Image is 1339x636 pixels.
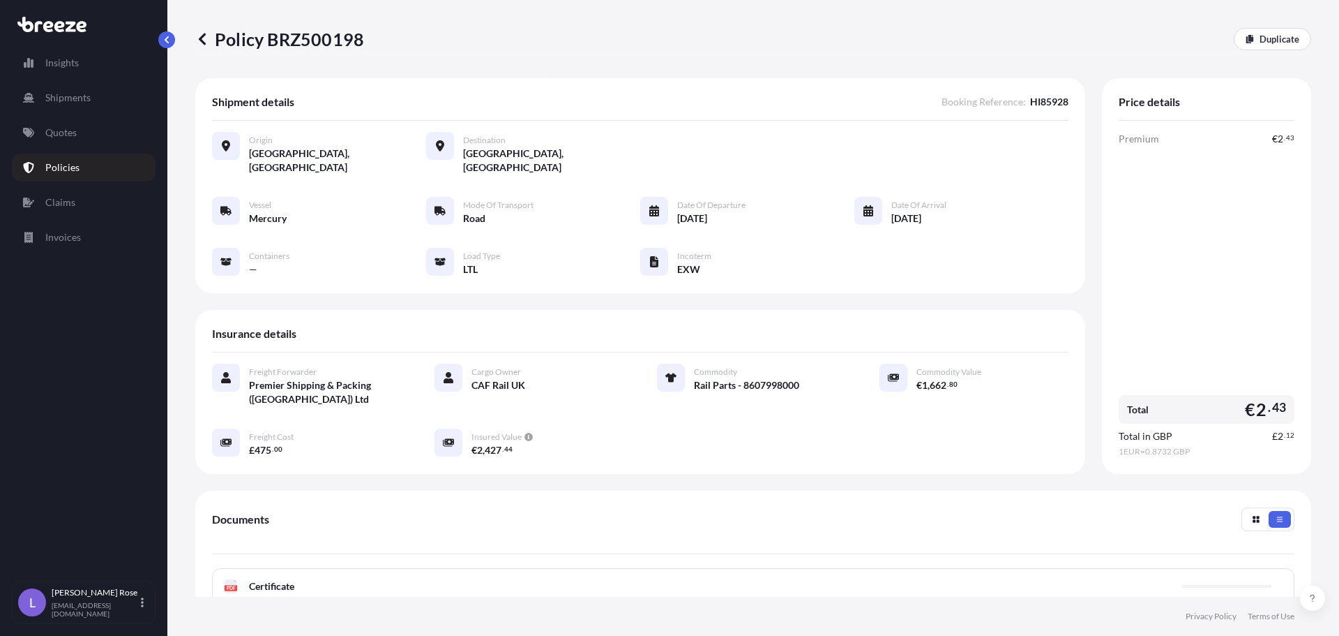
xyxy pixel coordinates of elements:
p: Claims [45,195,75,209]
a: Duplicate [1234,28,1311,50]
span: HI85928 [1030,95,1068,109]
p: [PERSON_NAME] Rose [52,587,138,598]
span: Mercury [249,212,287,225]
span: Total [1127,403,1149,417]
span: . [947,382,948,387]
span: . [1284,135,1285,140]
span: £ [249,445,255,455]
span: 12 [1286,433,1294,438]
span: Rail Parts - 8607998000 [694,378,799,392]
a: Privacy Policy [1186,611,1236,622]
span: 2 [477,445,483,455]
span: Insured Value [471,431,522,443]
span: 427 [485,445,501,455]
p: [EMAIL_ADDRESS][DOMAIN_NAME] [52,601,138,618]
span: 2 [1278,134,1283,144]
span: . [502,447,504,452]
span: Destination [463,135,506,146]
p: Insights [45,56,79,70]
span: EXW [677,262,700,276]
span: , [928,380,930,390]
span: Price details [1119,95,1180,109]
span: Load Type [463,251,500,262]
span: Documents [212,512,269,526]
a: Shipments [12,84,156,112]
span: 00 [274,447,282,452]
span: € [916,380,922,390]
p: Invoices [45,230,81,244]
span: Commodity [694,367,737,378]
span: — [249,262,257,276]
span: Booking Reference : [941,95,1026,109]
p: Policy BRZ500198 [195,28,364,50]
span: Insurance details [212,327,296,341]
span: [DATE] [677,212,707,225]
a: Policies [12,154,156,182]
a: Claims [12,188,156,216]
span: Premium [1119,132,1159,146]
span: 80 [949,382,958,387]
span: Road [463,212,485,225]
span: L [29,596,36,609]
span: 662 [930,380,946,390]
span: [DATE] [891,212,921,225]
span: € [471,445,477,455]
span: Freight Cost [249,431,294,443]
span: [GEOGRAPHIC_DATA], [GEOGRAPHIC_DATA] [463,147,640,175]
span: [GEOGRAPHIC_DATA], [GEOGRAPHIC_DATA] [249,147,426,175]
p: Quotes [45,126,77,140]
span: , [483,445,485,455]
span: Origin [249,135,273,146]
a: Invoices [12,223,156,251]
span: Containers [249,251,289,262]
span: 2 [1278,431,1283,441]
span: Mode of Transport [463,200,534,211]
span: 2 [1256,401,1266,418]
span: 43 [1272,404,1286,412]
span: € [1272,134,1278,144]
span: Freight Forwarder [249,367,317,378]
span: Date of Arrival [891,200,946,211]
span: Date of Departure [677,200,746,211]
a: Insights [12,49,156,77]
span: Incoterm [677,251,711,262]
span: £ [1272,431,1278,441]
span: Shipment details [212,95,294,109]
span: 44 [504,447,513,452]
span: . [1284,433,1285,438]
span: Vessel [249,200,271,211]
span: CAF Rail UK [471,378,525,392]
span: 43 [1286,135,1294,140]
span: . [272,447,273,452]
span: Premier Shipping & Packing ([GEOGRAPHIC_DATA]) Ltd [249,378,401,406]
span: Cargo Owner [471,367,521,378]
p: Duplicate [1259,32,1299,46]
a: Quotes [12,119,156,147]
span: Certificate [249,579,294,593]
span: Total in GBP [1119,429,1172,443]
span: Commodity Value [916,367,981,378]
span: . [1268,404,1271,412]
span: LTL [463,262,478,276]
a: Terms of Use [1248,611,1294,622]
p: Policies [45,161,80,175]
text: PDF [227,586,236,591]
span: € [1245,401,1255,418]
span: 475 [255,445,271,455]
span: 1 EUR = 0.8732 GBP [1119,446,1294,457]
span: 1 [922,380,928,390]
p: Shipments [45,91,91,105]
